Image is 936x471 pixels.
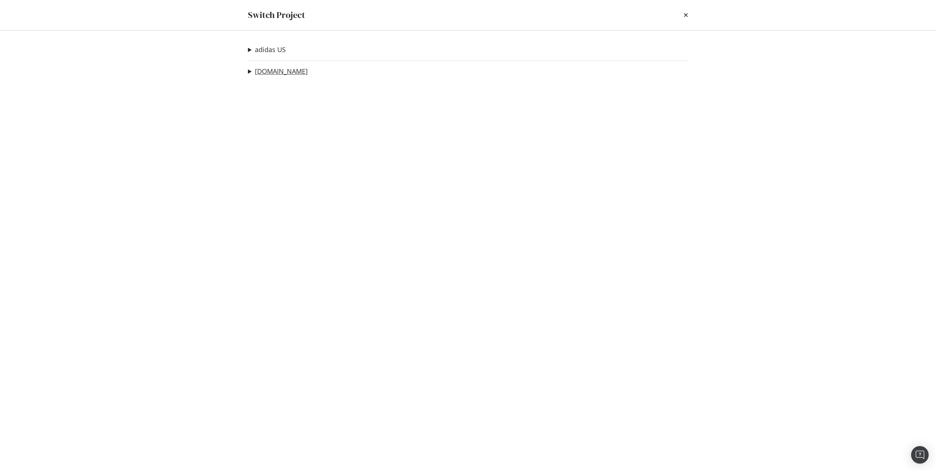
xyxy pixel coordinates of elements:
[255,46,286,54] a: adidas US
[248,9,305,21] div: Switch Project
[248,45,286,55] summary: adidas US
[911,446,929,464] div: Open Intercom Messenger
[684,9,688,21] div: times
[248,67,308,76] summary: [DOMAIN_NAME]
[255,67,308,75] a: [DOMAIN_NAME]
